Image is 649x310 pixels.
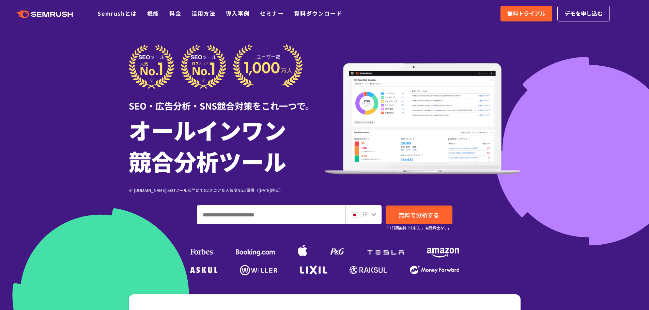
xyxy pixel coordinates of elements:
input: ドメイン、キーワードまたはURLを入力してください [197,206,345,224]
a: 機能 [147,9,159,17]
a: 導入事例 [226,9,250,17]
a: 無料トライアル [500,6,552,21]
h1: オールインワン 競合分析ツール [129,114,325,177]
a: 料金 [169,9,181,17]
a: セミナー [260,9,284,17]
div: SEO・広告分析・SNS競合対策をこれ一つで。 [129,89,325,112]
div: ※ [DOMAIN_NAME] SEOツール部門にてG2スコア＆人気度No.1獲得（[DATE]時点） [129,187,325,193]
a: 資料ダウンロード [294,9,342,17]
a: Semrushとは [97,9,137,17]
span: 無料トライアル [507,9,545,18]
a: 活用方法 [191,9,215,17]
small: ※7日間無料でお試し。自動課金なし。 [386,225,451,231]
span: 無料で分析する [399,211,439,219]
span: デモを申し込む [565,9,603,18]
a: デモを申し込む [557,6,610,21]
span: JP [361,210,368,218]
a: 無料で分析する [386,206,452,224]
